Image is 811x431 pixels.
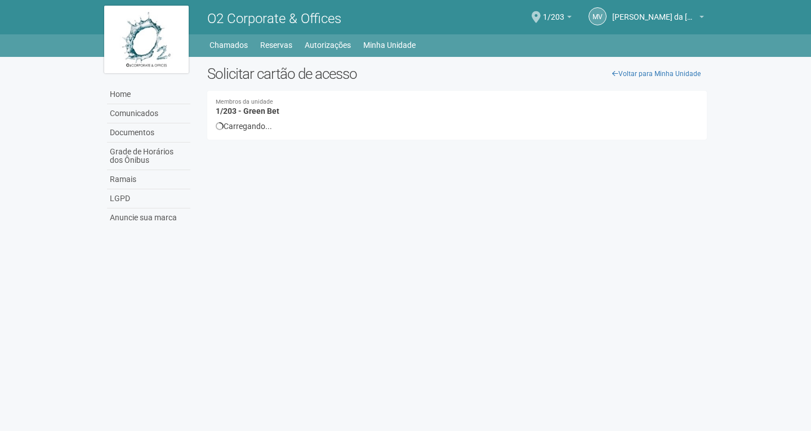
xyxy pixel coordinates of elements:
[104,6,189,73] img: logo.jpg
[589,7,607,25] a: MV
[107,104,190,123] a: Comunicados
[107,208,190,227] a: Anuncie sua marca
[606,65,707,82] a: Voltar para Minha Unidade
[107,189,190,208] a: LGPD
[216,99,698,105] small: Membros da unidade
[210,37,248,53] a: Chamados
[543,2,564,21] span: 1/203
[612,2,697,21] span: Marcus Vinicius da Silveira Costa
[363,37,416,53] a: Minha Unidade
[216,99,698,115] h4: 1/203 - Green Bet
[107,170,190,189] a: Ramais
[107,143,190,170] a: Grade de Horários dos Ônibus
[107,123,190,143] a: Documentos
[216,121,698,131] div: Carregando...
[612,14,704,23] a: [PERSON_NAME] da [PERSON_NAME]
[543,14,572,23] a: 1/203
[107,85,190,104] a: Home
[207,11,341,26] span: O2 Corporate & Offices
[207,65,707,82] h2: Solicitar cartão de acesso
[260,37,292,53] a: Reservas
[305,37,351,53] a: Autorizações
